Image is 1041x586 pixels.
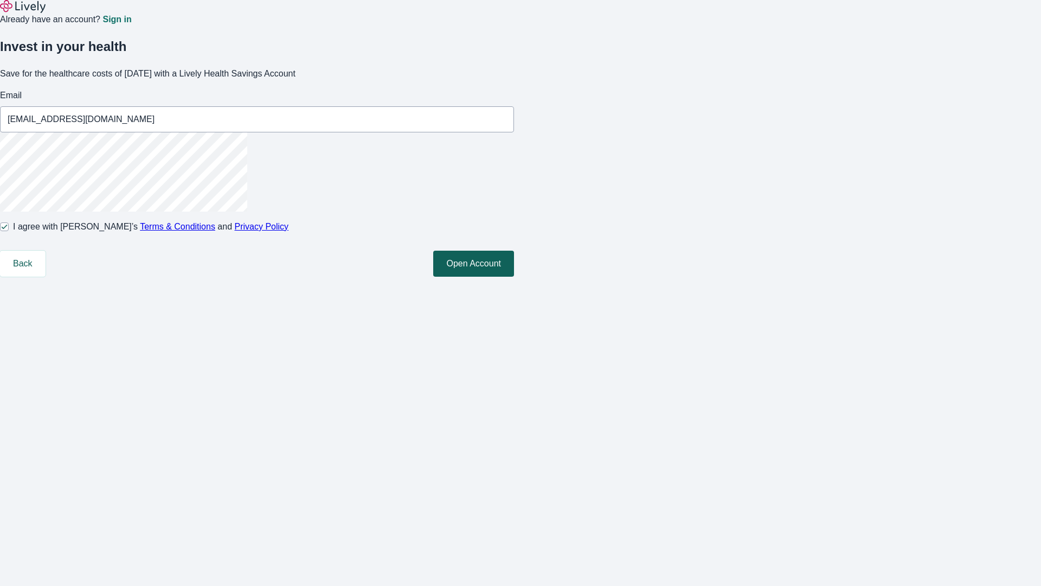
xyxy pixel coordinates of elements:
[235,222,289,231] a: Privacy Policy
[102,15,131,24] a: Sign in
[433,251,514,277] button: Open Account
[140,222,215,231] a: Terms & Conditions
[13,220,288,233] span: I agree with [PERSON_NAME]’s and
